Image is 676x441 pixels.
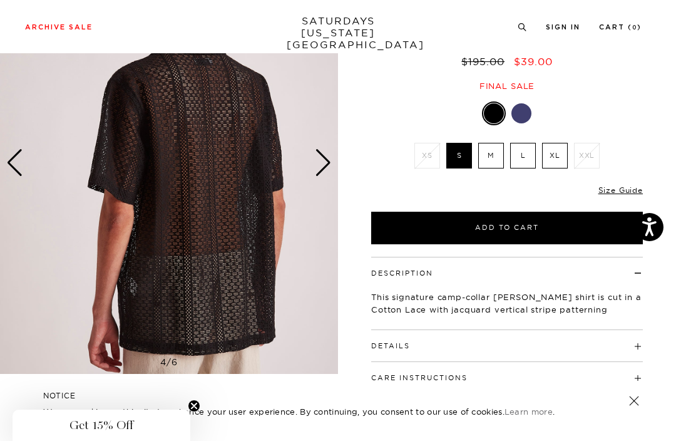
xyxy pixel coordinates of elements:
label: L [510,143,536,169]
div: Final sale [369,81,645,91]
span: 6 [172,356,178,368]
a: Sign In [546,24,580,31]
small: 0 [632,25,637,31]
p: We use cookies on this site to enhance your user experience. By continuing, you consent to our us... [43,405,588,418]
button: Care Instructions [371,375,468,381]
a: Archive Sale [25,24,93,31]
button: Add to Cart [371,212,643,244]
span: Get 15% Off [69,418,133,433]
a: Size Guide [598,185,643,195]
div: Next slide [315,149,332,177]
label: XL [542,143,568,169]
del: $195.00 [461,55,510,68]
span: $39.00 [514,55,553,68]
label: M [478,143,504,169]
a: SATURDAYS[US_STATE][GEOGRAPHIC_DATA] [287,15,390,51]
a: Cart (0) [599,24,642,31]
h5: NOTICE [43,390,633,402]
span: 4 [160,356,166,368]
button: Description [371,270,433,277]
div: Get 15% OffClose teaser [13,410,190,441]
div: Previous slide [6,149,23,177]
button: Close teaser [188,400,200,412]
a: Learn more [504,407,553,417]
label: S [446,143,472,169]
button: Details [371,343,410,350]
p: This signature camp-collar [PERSON_NAME] shirt is cut in a Cotton Lace with jacquard vertical str... [371,291,643,328]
